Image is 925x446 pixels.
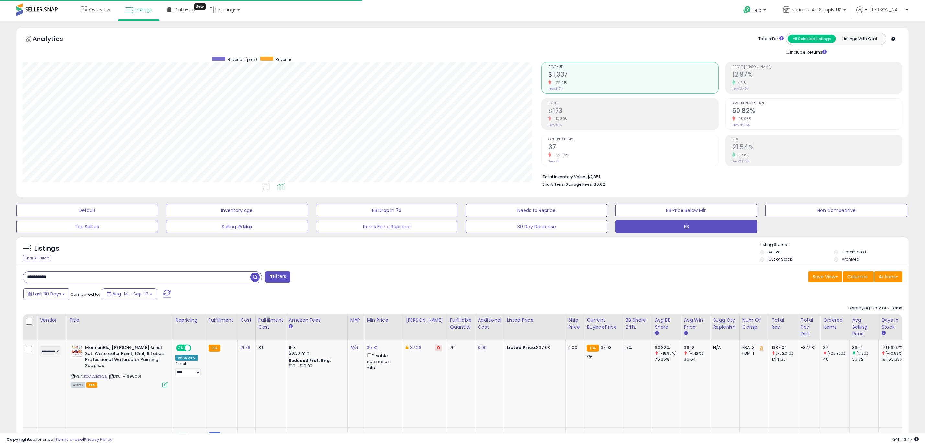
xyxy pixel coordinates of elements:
div: 1337.04 [772,345,798,351]
div: FBA: 3 [742,345,764,351]
small: FBA [209,345,220,352]
button: BB Drop in 7d [316,204,458,217]
li: $2,851 [542,173,897,180]
div: Clear All Filters [23,255,51,261]
button: Default [16,204,158,217]
div: FBM: 1 [742,351,764,356]
div: Amazon Fees [289,317,345,324]
th: Please note that this number is a calculation based on your required days of coverage and your ve... [710,314,740,340]
a: 21.76 [240,433,250,439]
div: 19 (63.33%) [881,356,908,362]
div: 76 [450,345,470,351]
div: Fulfillment [209,317,235,324]
span: All listings currently available for purchase on Amazon [71,382,85,388]
th: CSV column name: cust_attr_2_Vendor [37,314,66,340]
label: Active [768,249,780,255]
p: Listing States: [760,242,909,248]
b: Short Term Storage Fees: [542,182,593,187]
div: Num of Comp. [742,317,766,330]
span: Ordered Items [548,138,718,141]
small: -18.96% [735,117,751,121]
small: 4.01% [735,80,747,85]
div: Listed Price [507,317,563,324]
span: Profit [548,102,718,105]
h2: $173 [548,107,718,116]
button: Needs to Reprice [466,204,607,217]
label: Archived [842,256,859,262]
button: Columns [843,271,874,282]
button: Inventory Age [166,204,308,217]
div: Ship Price [568,317,581,330]
small: (-10.53%) [886,351,903,356]
b: Total Inventory Value: [542,174,586,180]
span: Hi [PERSON_NAME] [865,6,904,13]
span: Revenue [548,65,718,69]
b: Listed Price: [507,344,536,351]
a: 38.62 [410,433,422,439]
div: Title [69,317,170,324]
div: 75.05% [655,356,681,362]
div: 35.72 [852,356,878,362]
div: [PERSON_NAME] [406,317,444,324]
small: FBA [587,345,599,352]
span: Avg. Buybox Share [732,102,902,105]
span: FBA [86,382,97,388]
span: Revenue [276,57,292,62]
small: Avg BB Share. [655,330,659,336]
button: Save View [808,271,842,282]
div: Total Rev. Diff. [801,317,818,337]
a: 0.00 [478,344,487,351]
button: Actions [874,271,902,282]
small: Prev: 75.05% [732,123,750,127]
span: 37.03 [601,433,612,439]
small: Prev: $1,714 [548,87,563,91]
span: Last 30 Days [33,291,61,297]
div: Fulfillment Cost [258,317,283,330]
a: 21.76 [240,344,250,351]
small: (-22.01%) [776,351,793,356]
button: Listings With Cost [836,35,884,43]
div: Include Returns [781,48,834,56]
small: Avg Win Price. [684,330,688,336]
span: Listings [135,6,152,13]
div: Current Buybox Price [587,317,620,330]
div: Additional Cost [478,317,502,330]
button: Items Being Repriced [316,220,458,233]
span: Columns [847,273,868,280]
a: 35.00 [367,433,378,439]
span: 2025-10-13 13:47 GMT [892,436,919,442]
button: 30 Day Decrease [466,220,607,233]
a: N/A [350,344,358,351]
h2: 37 [548,143,718,152]
span: Revenue (prev) [228,57,257,62]
div: MAP [350,317,361,324]
div: ASIN: [71,345,168,387]
a: Help [738,1,773,21]
h2: $1,337 [548,71,718,80]
small: Prev: 20.47% [732,159,749,163]
div: 36.12 [684,345,710,351]
div: 0.00 [568,345,579,351]
h2: 60.82% [732,107,902,116]
small: -22.01% [551,80,568,85]
small: -22.92% [551,153,569,158]
div: Displaying 1 to 2 of 2 items [848,305,902,311]
div: $37.03 [507,345,560,351]
div: Avg Selling Price [852,317,876,337]
small: (-18.96%) [659,351,677,356]
a: 0.00 [478,433,487,439]
div: 36.64 [684,356,710,362]
strong: Copyright [6,436,30,442]
div: 5% [626,345,647,351]
div: BB Share 24h. [626,317,649,330]
div: Fulfillable Quantity [450,317,472,330]
button: EB [615,220,757,233]
div: $0.30 min [289,351,343,356]
div: Vendor [40,317,63,324]
div: 36.14 [852,345,878,351]
small: (1.18%) [856,351,868,356]
a: B0CDZBXFCD [84,374,107,379]
div: Sugg Qty Replenish [713,317,737,330]
button: Selling @ Max [166,220,308,233]
div: Totals For [758,36,784,42]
